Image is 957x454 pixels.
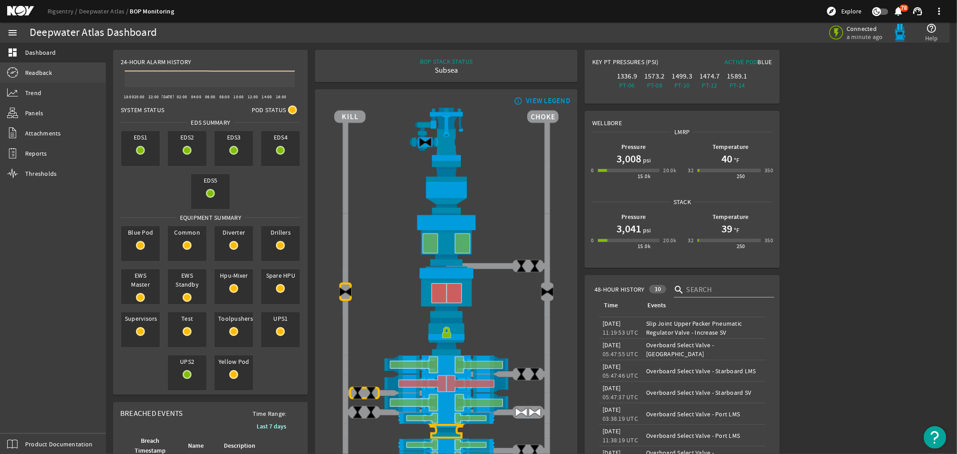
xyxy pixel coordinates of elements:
[737,242,745,251] div: 250
[841,7,861,16] span: Explore
[674,284,685,295] i: search
[420,57,473,66] div: BOP STACK STATUS
[48,7,79,15] a: Rigsentry
[646,367,761,375] div: Overboard Select Valve - Starboard LMS
[121,131,160,144] span: EDS1
[603,415,638,423] legacy-datetime-component: 03:38:19 UTC
[25,88,41,97] span: Trend
[420,66,473,75] div: Subsea
[585,111,779,127] div: Wellbore
[276,94,286,100] text: 16:00
[592,57,682,70] div: Key PT Pressures (PSI)
[732,156,740,165] span: °F
[25,440,92,449] span: Product Documentation
[847,25,885,33] span: Connected
[688,236,694,245] div: 32
[191,94,201,100] text: 04:00
[591,236,594,245] div: 0
[257,422,286,431] b: Last 7 days
[616,152,641,166] h1: 3,008
[698,72,721,81] div: 1474.7
[765,236,773,245] div: 350
[603,384,621,392] legacy-datetime-component: [DATE]
[670,81,694,90] div: PT-10
[912,6,923,17] mat-icon: support_agent
[615,72,639,81] div: 1336.9
[646,340,761,358] div: Overboard Select Valve - [GEOGRAPHIC_DATA]
[603,328,638,336] legacy-datetime-component: 11:19:53 UTC
[25,68,52,77] span: Readback
[79,7,130,15] a: Deepwater Atlas
[603,362,621,371] legacy-datetime-component: [DATE]
[224,441,255,451] div: Description
[712,143,749,151] b: Temperature
[134,94,144,100] text: 20:00
[252,105,286,114] span: Pod Status
[925,34,938,43] span: Help
[262,94,272,100] text: 14:00
[663,166,676,175] div: 20.0k
[712,213,749,221] b: Temperature
[334,393,559,412] img: ShearRamOpen.png
[214,226,253,239] span: Diverter
[188,118,233,127] span: EDS SUMMARY
[30,28,157,37] div: Deepwater Atlas Dashboard
[616,222,641,236] h1: 3,041
[168,226,206,239] span: Common
[334,439,559,451] img: PipeRamOpen.png
[419,135,432,149] img: Valve2Close.png
[334,214,559,266] img: UpperAnnularOpen.png
[603,427,621,435] legacy-datetime-component: [DATE]
[688,166,694,175] div: 32
[351,386,364,400] img: ValveClose.png
[591,166,594,175] div: 0
[721,222,732,236] h1: 39
[223,441,263,451] div: Description
[191,174,230,187] span: EDS5
[364,386,378,400] img: ValveClose.png
[168,355,206,368] span: UPS2
[515,406,528,419] img: ValveOpen.png
[334,374,559,393] img: ShearRamClose.png
[646,431,761,440] div: Overboard Select Valve - Port LMS
[663,236,676,245] div: 20.0k
[894,7,903,16] button: 78
[641,226,651,235] span: psi
[604,301,618,310] div: Time
[334,424,559,439] img: BopBodyShearBottom_Fault.png
[233,94,244,100] text: 10:00
[177,94,187,100] text: 02:00
[603,436,638,444] legacy-datetime-component: 11:38:19 UTC
[758,58,772,66] span: Blue
[826,6,837,17] mat-icon: explore
[621,143,646,151] b: Pressure
[7,47,18,58] mat-icon: dashboard
[121,269,160,291] span: EWS Master
[732,226,740,235] span: °F
[168,269,206,291] span: EWS Standby
[334,266,559,318] img: LowerAnnularClose.png
[121,105,164,114] span: System Status
[541,285,554,298] img: Valve2Close.png
[121,226,160,239] span: Blue Pod
[121,57,191,66] span: 24-Hour Alarm History
[25,109,44,118] span: Panels
[621,213,646,221] b: Pressure
[928,0,950,22] button: more_vert
[25,169,57,178] span: Thresholds
[214,269,253,282] span: Hpu-Mixer
[205,94,215,100] text: 06:00
[893,6,904,17] mat-icon: notifications
[649,285,667,293] div: 10
[528,367,542,381] img: ValveClose.png
[149,94,159,100] text: 22:00
[334,355,559,374] img: ShearRamOpen.png
[670,72,694,81] div: 1499.3
[124,94,134,100] text: 18:00
[25,149,47,158] span: Reports
[526,96,570,105] div: VIEW LEGEND
[725,81,749,90] div: PT-14
[670,197,694,206] span: Stack
[698,81,721,90] div: PT-12
[214,312,253,325] span: Toolpushers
